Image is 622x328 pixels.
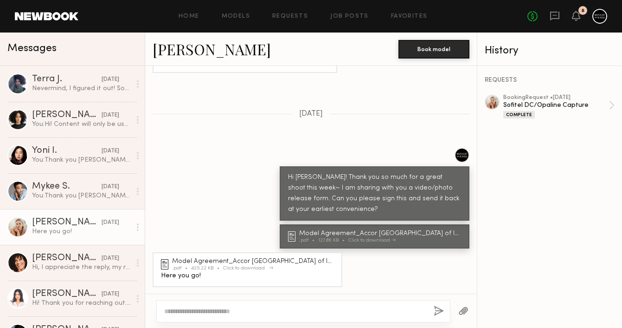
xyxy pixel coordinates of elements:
[102,75,119,84] div: [DATE]
[503,111,535,118] div: Complete
[102,290,119,299] div: [DATE]
[222,13,250,20] a: Models
[102,254,119,263] div: [DATE]
[153,39,271,59] a: [PERSON_NAME]
[32,156,131,164] div: You: Thank you [PERSON_NAME]!
[32,84,131,93] div: Nevermind, I figured it out! Sorry about the delayed response!
[32,289,102,299] div: [PERSON_NAME]
[503,101,609,110] div: Sofitel DC/Opaline Capture
[32,227,131,236] div: Here you go!
[318,238,348,243] div: 127.86 KB
[32,218,102,227] div: [PERSON_NAME]
[223,266,270,271] div: Click to download
[161,258,337,271] a: Model Agreement_Accor [GEOGRAPHIC_DATA] of Image_ (4) (1).pdf425.22 KBClick to download
[398,45,469,52] a: Book model
[7,43,57,54] span: Messages
[581,8,584,13] div: 8
[391,13,428,20] a: Favorites
[102,218,119,227] div: [DATE]
[299,230,464,237] div: Model Agreement_Accor [GEOGRAPHIC_DATA] of Image_ (4) (1)
[32,191,131,200] div: You: Thank you [PERSON_NAME]!
[32,299,131,308] div: Hi! Thank you for reaching out. What time would the photoshoot be at? Is this a paid opportunity?
[299,238,318,243] div: .pdf
[288,230,464,243] a: Model Agreement_Accor [GEOGRAPHIC_DATA] of Image_ (4) (1).pdf127.86 KBClick to download
[172,258,337,265] div: Model Agreement_Accor [GEOGRAPHIC_DATA] of Image_ (4) (1)
[102,183,119,191] div: [DATE]
[102,111,119,120] div: [DATE]
[299,110,323,118] span: [DATE]
[330,13,369,20] a: Job Posts
[32,263,131,272] div: Hi, I appreciate the reply, my rate is $120 hourly for this kind of shoot, $500 doesn’t quite cov...
[172,266,191,271] div: .pdf
[32,182,102,191] div: Mykee S.
[32,120,131,129] div: You: Hi! Content will only be used for web + social as agreed upon. :)
[503,95,609,101] div: booking Request • [DATE]
[161,271,334,282] div: Here you go!
[102,147,119,156] div: [DATE]
[32,111,102,120] div: [PERSON_NAME]
[485,77,615,84] div: REQUESTS
[288,172,461,215] div: Hi [PERSON_NAME]! Thank you so much for a great shoot this week~ I am sharing with you a video/ph...
[485,46,615,56] div: History
[32,146,102,156] div: Yoni I.
[348,238,396,243] div: Click to download
[503,95,615,118] a: bookingRequest •[DATE]Sofitel DC/Opaline CaptureComplete
[398,40,469,59] button: Book model
[191,266,223,271] div: 425.22 KB
[32,75,102,84] div: Terra J.
[272,13,308,20] a: Requests
[179,13,199,20] a: Home
[32,254,102,263] div: [PERSON_NAME]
